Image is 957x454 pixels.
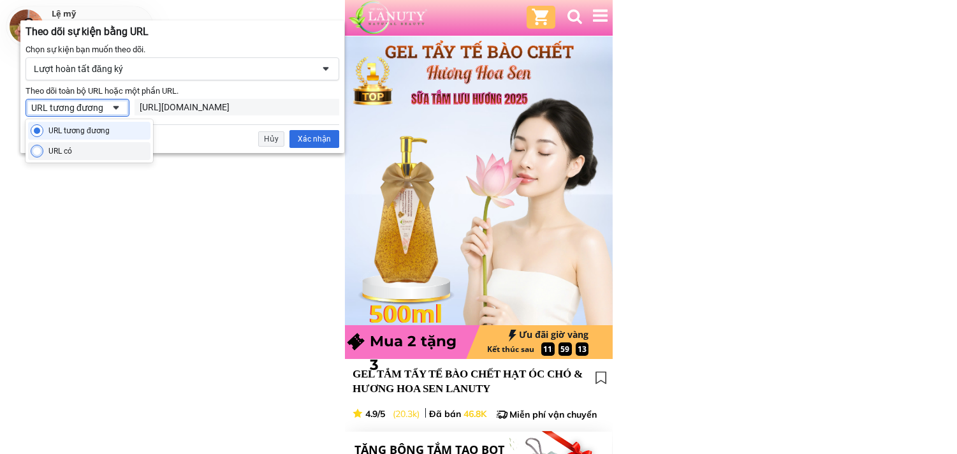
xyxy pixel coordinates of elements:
h3: 4.9/5 [365,408,401,421]
h1: 500ml [370,294,446,333]
div: URL tương đương [31,102,103,113]
div: Lượt hoàn tất đăng kýNút mũi tên của công cụ chọn [26,57,339,80]
h3: : [550,342,555,355]
h3: GEL TẮM TẨY TẾ BÀO CHẾT HẠT ÓC CHÓ & HƯƠNG HOA SEN LANUTY [353,367,586,397]
div: URL có [48,146,72,156]
h3: Kết thúc sau [487,343,539,355]
h3: (20.3k) [393,408,425,421]
div: Theo dõi toàn bộ URL hoặc một phần URL. [26,85,179,96]
div: Lượt hoàn tất đăng ký [34,63,313,75]
div: URL tương đươngNút mũi tên của công cụ chọn [26,99,129,117]
div: Theo dõi sự kiện bằng URL [26,26,339,38]
span: Chọn sự kiện bạn muốn theo dõi. [26,45,145,54]
span: 46.8K [464,408,486,420]
span: Đã bán [429,408,461,420]
h3: Miễn phí vận chuyển [509,409,612,421]
h3: : [567,343,573,355]
h3: Mua 2 tặng 3 [370,330,469,377]
div: Hủy [258,131,284,147]
div: URL tương đương [48,126,110,136]
h3: Hương Hoa Sen [427,59,549,87]
h3: SỮA TẮM LƯU HƯƠNG 2025 [411,90,546,109]
h3: GEL TẨY TẾ BÀO CHẾT [385,38,598,66]
div: [URL][DOMAIN_NAME] [140,101,334,113]
div: Xác nhận [289,130,339,148]
h1: 500ml [369,294,461,333]
h3: Ưu đãi giờ vàng [495,330,588,340]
